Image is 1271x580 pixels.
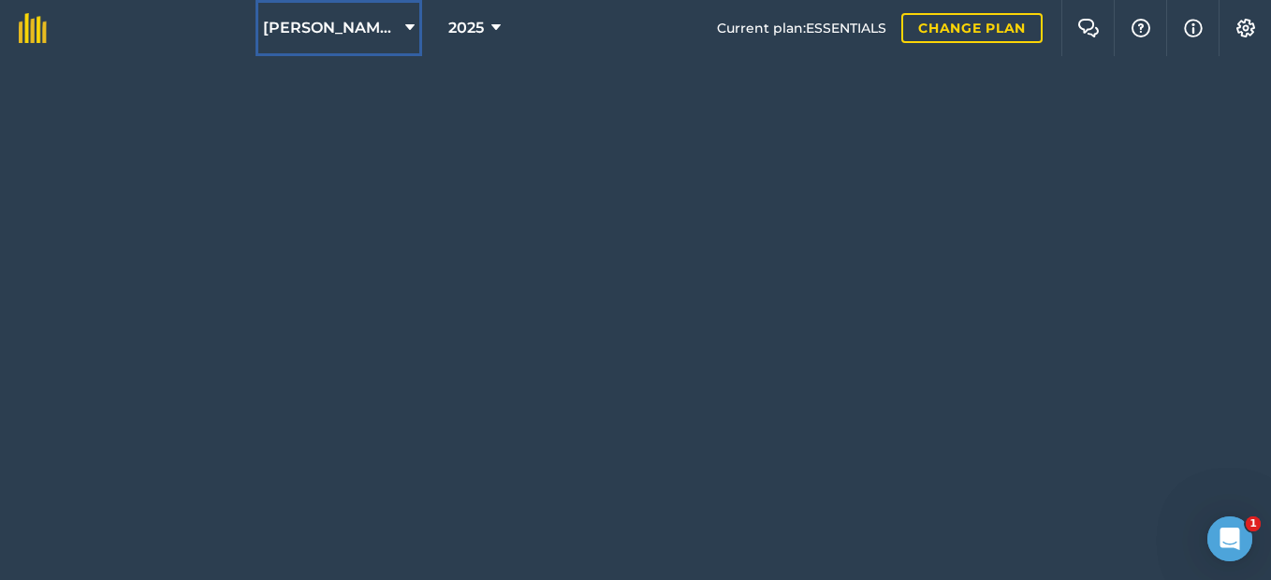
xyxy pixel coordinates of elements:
span: 2025 [448,17,484,39]
span: Current plan : ESSENTIALS [717,18,886,38]
img: A cog icon [1234,19,1257,37]
span: 1 [1246,516,1261,531]
img: fieldmargin Logo [19,13,47,43]
img: svg+xml;base64,PHN2ZyB4bWxucz0iaHR0cDovL3d3dy53My5vcmcvMjAwMC9zdmciIHdpZHRoPSIxNyIgaGVpZ2h0PSIxNy... [1184,17,1203,39]
a: Change plan [901,13,1043,43]
iframe: Intercom live chat [1207,516,1252,561]
span: [PERSON_NAME] ESTATES [263,17,398,39]
img: A question mark icon [1130,19,1152,37]
img: Two speech bubbles overlapping with the left bubble in the forefront [1077,19,1100,37]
